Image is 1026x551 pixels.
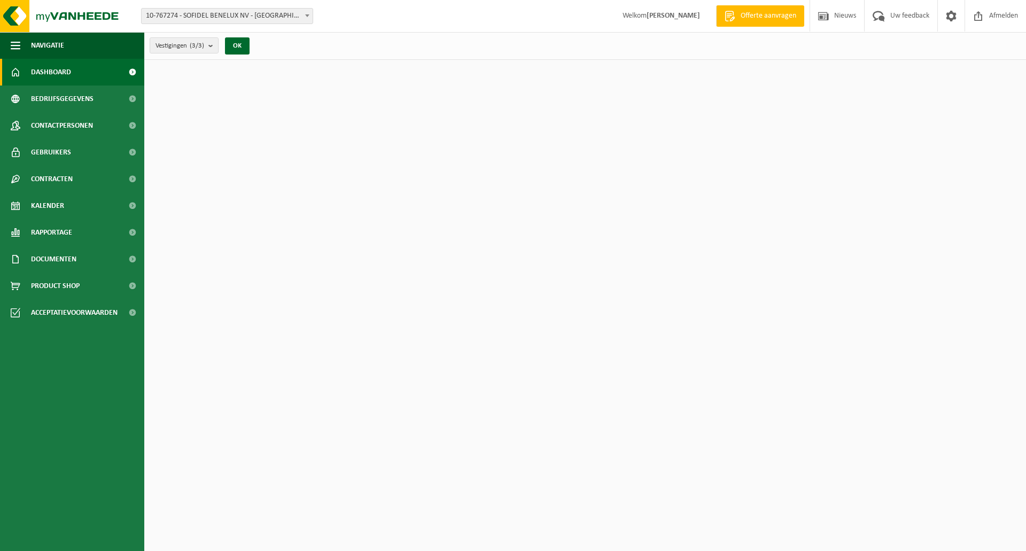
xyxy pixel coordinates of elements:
[31,166,73,192] span: Contracten
[31,246,76,273] span: Documenten
[150,37,219,53] button: Vestigingen(3/3)
[156,38,204,54] span: Vestigingen
[31,32,64,59] span: Navigatie
[31,86,94,112] span: Bedrijfsgegevens
[142,9,313,24] span: 10-767274 - SOFIDEL BENELUX NV - DUFFEL
[225,37,250,55] button: OK
[31,139,71,166] span: Gebruikers
[716,5,804,27] a: Offerte aanvragen
[647,12,700,20] strong: [PERSON_NAME]
[141,8,313,24] span: 10-767274 - SOFIDEL BENELUX NV - DUFFEL
[738,11,799,21] span: Offerte aanvragen
[31,59,71,86] span: Dashboard
[31,112,93,139] span: Contactpersonen
[31,192,64,219] span: Kalender
[31,219,72,246] span: Rapportage
[31,273,80,299] span: Product Shop
[31,299,118,326] span: Acceptatievoorwaarden
[190,42,204,49] count: (3/3)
